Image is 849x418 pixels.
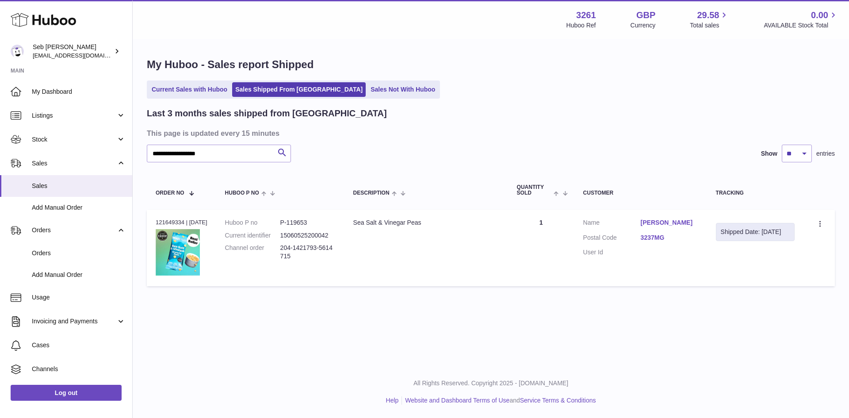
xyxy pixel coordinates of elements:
a: 29.58 Total sales [690,9,729,30]
a: Log out [11,385,122,401]
dt: Postal Code [583,234,641,244]
dd: 204-1421793-5614715 [280,244,336,261]
dt: Current identifier [225,231,280,240]
div: Tracking [716,190,795,196]
img: internalAdmin-3261@internal.huboo.com [11,45,24,58]
dt: Huboo P no [225,219,280,227]
h3: This page is updated every 15 minutes [147,128,833,138]
a: 3237MG [641,234,698,242]
span: Order No [156,190,184,196]
span: Orders [32,226,116,234]
span: Sales [32,182,126,190]
div: Shipped Date: [DATE] [721,228,790,236]
span: Stock [32,135,116,144]
span: entries [816,150,835,158]
span: Quantity Sold [517,184,552,196]
dd: P-119653 [280,219,336,227]
strong: GBP [636,9,655,21]
h1: My Huboo - Sales report Shipped [147,58,835,72]
label: Show [761,150,777,158]
a: Service Terms & Conditions [520,397,596,404]
span: Listings [32,111,116,120]
a: Sales Shipped From [GEOGRAPHIC_DATA] [232,82,366,97]
td: 1 [508,210,574,287]
a: 0.00 AVAILABLE Stock Total [764,9,838,30]
span: Total sales [690,21,729,30]
div: 121649334 | [DATE] [156,219,207,226]
dt: User Id [583,248,641,257]
span: 29.58 [697,9,719,21]
dd: 15060525200042 [280,231,336,240]
span: Orders [32,249,126,257]
span: AVAILABLE Stock Total [764,21,838,30]
span: Description [353,190,390,196]
strong: 3261 [576,9,596,21]
div: Customer [583,190,698,196]
div: Sea Salt & Vinegar Peas [353,219,499,227]
dt: Channel order [225,244,280,261]
p: All Rights Reserved. Copyright 2025 - [DOMAIN_NAME] [140,379,842,387]
li: and [402,396,596,405]
span: Channels [32,365,126,373]
img: 32611658329628.jpg [156,229,200,275]
dt: Name [583,219,641,229]
span: Add Manual Order [32,271,126,279]
span: Invoicing and Payments [32,317,116,326]
a: Help [386,397,399,404]
a: Current Sales with Huboo [149,82,230,97]
div: Seb [PERSON_NAME] [33,43,112,60]
a: [PERSON_NAME] [641,219,698,227]
a: Website and Dashboard Terms of Use [405,397,509,404]
div: Currency [631,21,656,30]
span: Cases [32,341,126,349]
span: Sales [32,159,116,168]
a: Sales Not With Huboo [367,82,438,97]
span: My Dashboard [32,88,126,96]
div: Huboo Ref [566,21,596,30]
span: Add Manual Order [32,203,126,212]
span: Huboo P no [225,190,259,196]
span: 0.00 [811,9,828,21]
span: [EMAIL_ADDRESS][DOMAIN_NAME] [33,52,130,59]
h2: Last 3 months sales shipped from [GEOGRAPHIC_DATA] [147,107,387,119]
span: Usage [32,293,126,302]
